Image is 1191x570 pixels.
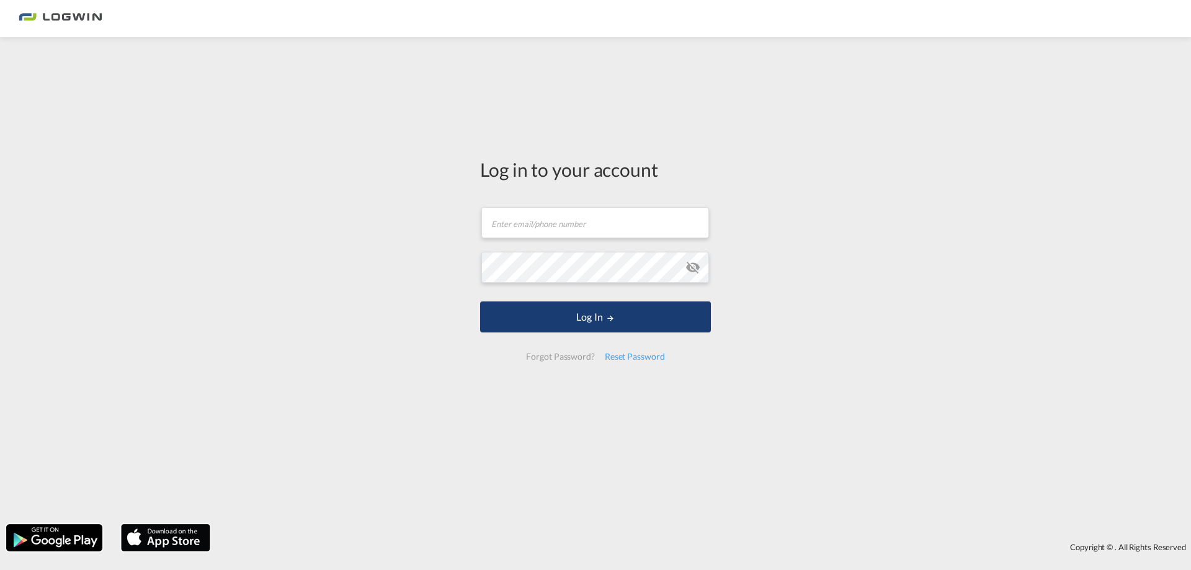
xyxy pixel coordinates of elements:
img: google.png [5,523,104,553]
input: Enter email/phone number [481,207,709,238]
md-icon: icon-eye-off [685,260,700,275]
div: Log in to your account [480,156,711,182]
div: Forgot Password? [521,345,599,368]
div: Reset Password [600,345,670,368]
div: Copyright © . All Rights Reserved [216,537,1191,558]
img: bc73a0e0d8c111efacd525e4c8ad7d32.png [19,5,102,33]
button: LOGIN [480,301,711,332]
img: apple.png [120,523,212,553]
